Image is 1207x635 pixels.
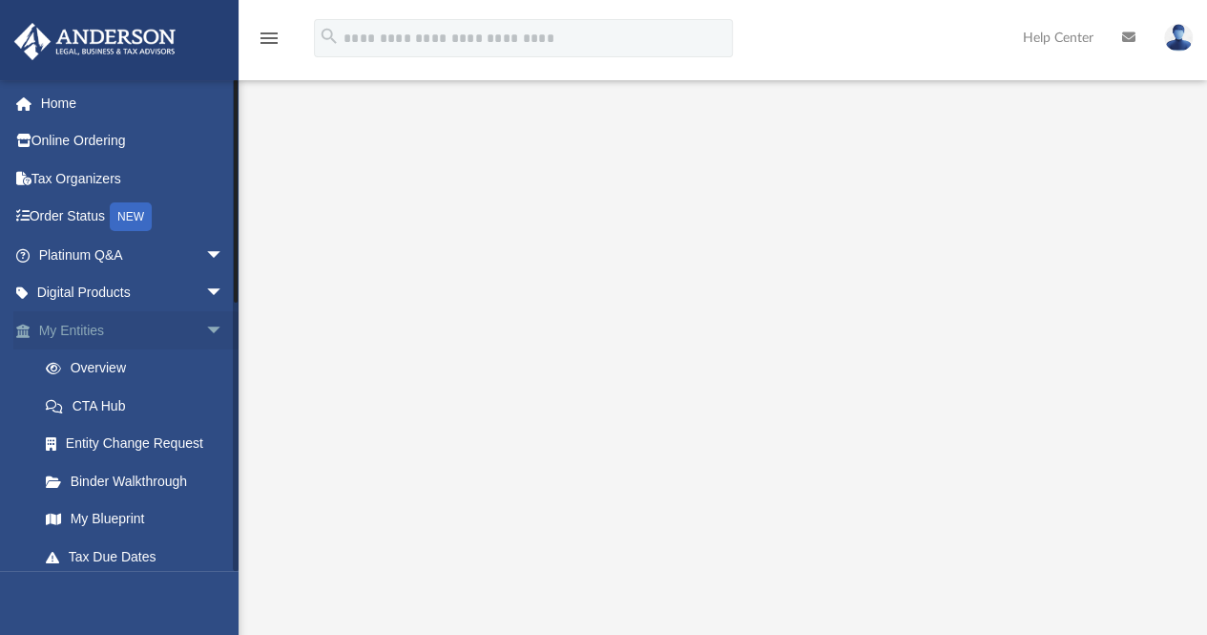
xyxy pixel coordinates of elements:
[27,500,243,539] a: My Blueprint
[205,274,243,313] span: arrow_drop_down
[13,159,253,198] a: Tax Organizers
[319,26,340,47] i: search
[13,274,253,312] a: Digital Productsarrow_drop_down
[9,23,181,60] img: Anderson Advisors Platinum Portal
[258,27,281,50] i: menu
[13,198,253,237] a: Order StatusNEW
[27,387,253,425] a: CTA Hub
[258,36,281,50] a: menu
[1164,24,1193,52] img: User Pic
[110,202,152,231] div: NEW
[13,311,253,349] a: My Entitiesarrow_drop_down
[13,236,253,274] a: Platinum Q&Aarrow_drop_down
[13,84,253,122] a: Home
[27,538,253,576] a: Tax Due Dates
[27,425,253,463] a: Entity Change Request
[27,349,253,388] a: Overview
[205,311,243,350] span: arrow_drop_down
[13,122,253,160] a: Online Ordering
[27,462,253,500] a: Binder Walkthrough
[205,236,243,275] span: arrow_drop_down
